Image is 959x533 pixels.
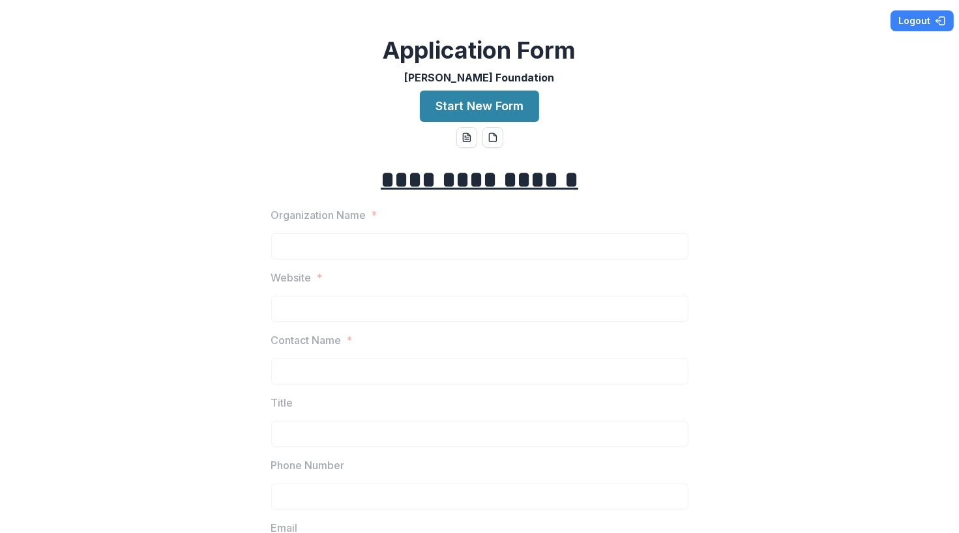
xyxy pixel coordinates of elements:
p: Organization Name [271,207,366,223]
p: Title [271,395,293,411]
button: pdf-download [482,127,503,148]
p: [PERSON_NAME] Foundation [405,70,555,85]
h2: Application Form [383,36,576,65]
button: word-download [456,127,477,148]
button: Start New Form [420,91,539,122]
p: Phone Number [271,457,345,473]
p: Website [271,270,312,285]
button: Logout [891,10,954,31]
p: Contact Name [271,332,342,348]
